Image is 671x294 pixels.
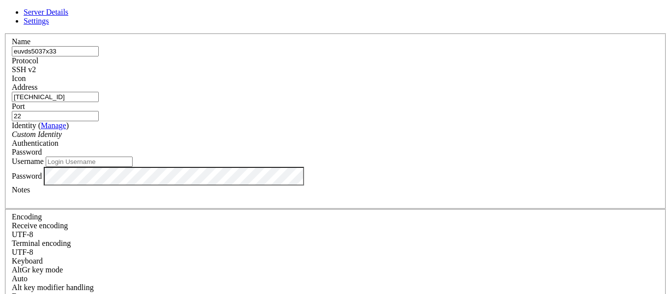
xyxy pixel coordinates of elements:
label: Password [12,171,42,180]
span: UTF-8 [12,248,33,256]
input: Server Name [12,46,99,56]
label: Encoding [12,213,42,221]
div: UTF-8 [12,248,659,257]
label: Port [12,102,25,110]
label: Username [12,157,44,165]
input: Login Username [46,157,133,167]
label: Protocol [12,56,38,65]
span: Password [12,148,42,156]
label: Set the expected encoding for data received from the host. If the encodings do not match, visual ... [12,221,68,230]
a: Manage [41,121,66,130]
label: Identity [12,121,69,130]
div: UTF-8 [12,230,659,239]
label: Notes [12,186,30,194]
div: Auto [12,274,659,283]
div: Password [12,148,659,157]
span: Auto [12,274,28,283]
div: Custom Identity [12,130,659,139]
span: ( ) [38,121,69,130]
label: Keyboard [12,257,43,265]
span: SSH v2 [12,65,36,74]
label: The default terminal encoding. ISO-2022 enables character map translations (like graphics maps). ... [12,239,71,247]
span: UTF-8 [12,230,33,239]
label: Icon [12,74,26,82]
input: Host Name or IP [12,92,99,102]
i: Custom Identity [12,130,62,138]
div: SSH v2 [12,65,659,74]
a: Server Details [24,8,68,16]
a: Settings [24,17,49,25]
label: Set the expected encoding for data received from the host. If the encodings do not match, visual ... [12,266,63,274]
input: Port Number [12,111,99,121]
label: Authentication [12,139,58,147]
label: Address [12,83,37,91]
label: Name [12,37,30,46]
label: Controls how the Alt key is handled. Escape: Send an ESC prefix. 8-Bit: Add 128 to the typed char... [12,283,94,292]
